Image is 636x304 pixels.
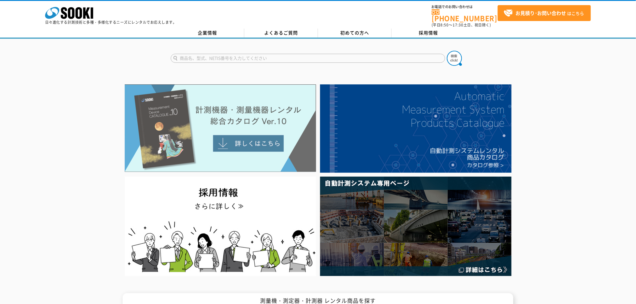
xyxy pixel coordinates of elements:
img: 自動計測システムカタログ [320,84,512,173]
img: SOOKI recruit [125,177,316,276]
a: 採用情報 [392,29,465,38]
img: btn_search.png [447,51,462,66]
a: お見積り･お問い合わせはこちら [498,5,591,21]
a: [PHONE_NUMBER] [432,9,498,22]
span: 8:50 [441,22,449,28]
a: 初めての方へ [318,29,392,38]
p: 日々進化する計測技術と多種・多様化するニーズにレンタルでお応えします。 [45,20,177,24]
strong: お見積り･お問い合わせ [516,9,566,17]
span: はこちら [504,9,584,18]
input: 商品名、型式、NETIS番号を入力してください [171,54,445,63]
a: よくあるご質問 [244,29,318,38]
img: Catalog Ver10 [125,84,316,172]
img: 自動計測システム専用ページ [320,177,512,276]
a: 企業情報 [171,29,244,38]
span: 初めての方へ [341,29,369,36]
span: お電話でのお問い合わせは [432,5,498,9]
span: 17:30 [453,22,463,28]
span: (平日 ～ 土日、祝日除く) [432,22,491,28]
